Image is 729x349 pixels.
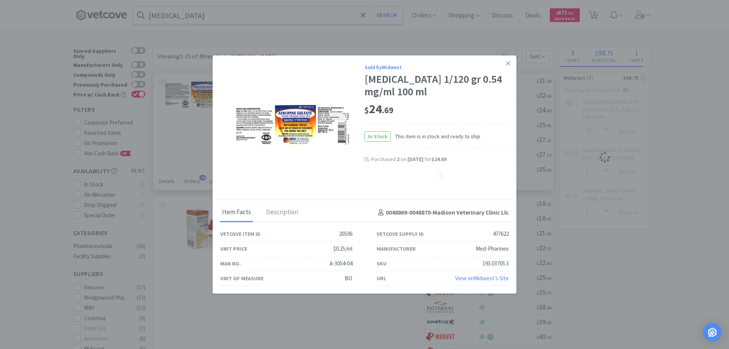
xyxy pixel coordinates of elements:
[377,274,386,283] div: URL
[397,156,399,163] span: 2
[476,244,509,253] div: Med-Pharmex
[220,230,260,238] div: Vetcove Item ID
[220,203,253,222] div: Item Facts
[371,156,509,163] div: Purchased on for
[220,259,241,268] div: Man No.
[235,104,349,147] img: b8b7bace48a74e74addd46d107c230d4_477622.jpeg
[264,203,300,222] div: Description
[339,229,352,238] div: 20506
[377,245,416,253] div: Manufacturer
[377,259,387,268] div: SKU
[330,259,352,268] div: A-3054-04
[220,245,247,253] div: Unit Price
[431,156,447,163] span: $24.69
[364,101,393,117] span: 24
[483,259,509,268] div: 193.03705.3
[365,132,390,141] span: In Stock
[375,208,509,218] h4: 0048869-0048870 - Madison Veterinary Clinic Llc
[455,275,509,282] a: View onMidwest's Site
[333,244,352,253] div: $0.25/ml
[377,230,424,238] div: Vetcove Supply ID
[345,274,352,283] div: BO
[391,132,480,141] span: This item is in stock and ready to ship
[493,229,509,238] div: 477622
[220,274,264,283] div: Unit of Measure
[364,63,509,71] div: Sold by Midwest
[703,323,721,341] div: Open Intercom Messenger
[364,73,509,98] div: [MEDICAL_DATA] 1/120 gr 0.54 mg/ml 100 ml
[382,105,393,115] span: . 69
[407,156,423,163] span: [DATE]
[364,105,369,115] span: $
